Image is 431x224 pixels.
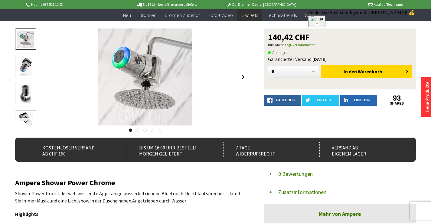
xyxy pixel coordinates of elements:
span: Drohnen Zubehör [165,12,200,18]
div: Kostenloser Versand ab CHF 150 [30,142,115,157]
span: 140,42 CHF [268,33,310,41]
span: An Lager [268,49,288,56]
a: Drohnen Zubehör [161,9,204,22]
button: Zusatzinformationen [264,183,416,201]
span: Neu [123,12,131,18]
p: Hotline 032 511 11 03 [25,1,119,8]
a: Sale [301,9,318,22]
span: Gadgets [241,12,258,18]
span: facebook [276,98,295,102]
span: 💰 [103,3,109,8]
img: Vorschau: Bluetooth-Duschlautsprecher - Shower Power Pro Chrome [17,31,34,48]
a: zzgl. Versandkosten [285,42,315,47]
span: Sale [305,12,314,18]
b: [DATE] [312,56,327,62]
a: Foto + Video [204,9,237,22]
span: Warenkorb [358,69,382,75]
div: Bis um 16:00 Uhr bestellt Morgen geliefert [127,142,212,157]
span: twitter [316,98,331,102]
span: Drohnen [139,12,156,18]
a: shares [378,102,415,105]
span: In den [344,69,357,75]
div: 7 Tage Widerrufsrecht [223,142,308,157]
a: twitter [302,95,339,106]
p: inkl. MwSt. [268,41,412,48]
a: Gadgets [237,9,262,22]
span: LinkedIn [354,98,370,102]
span: Foto + Video [208,12,233,18]
img: Bluetooth-Duschlautsprecher - Shower Power Pro Chrome [97,28,194,125]
img: logo [5,9,17,14]
div: Versand ab eigenem Lager [319,142,404,157]
a: 93 [378,95,415,102]
p: Bis 16 Uhr bestellt, morgen geliefert. [119,1,214,8]
a: LinkedIn [340,95,377,106]
span: Technik-Trends [266,12,297,18]
p: Shower Power Pro ist der weltweit erste App-fähige wasserbetriebene Bluetooth-Duschlautsprecher –... [15,190,248,204]
a: Drohnen [135,9,161,22]
p: Kauf auf Rechnung [309,1,403,8]
p: DJI Drohnen Dealer [GEOGRAPHIC_DATA] [214,1,308,8]
a: facebook [264,95,301,106]
span: Highlights [15,211,38,217]
div: Garantierter Versand: [268,56,412,62]
a: Technik-Trends [262,9,301,22]
div: Finde das Produkt billiger mit [PERSON_NAME]! [2,2,116,8]
a: Neue Produkte [424,82,430,112]
a: Neu [119,9,135,22]
h2: Ampere Shower Power Chrome [15,179,248,187]
button: 0 Bewertungen [264,165,416,183]
button: In den Warenkorb [321,65,412,78]
a: Mehr von Ampere [264,204,416,223]
span: Angetrieben durch Wasser [132,198,186,204]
